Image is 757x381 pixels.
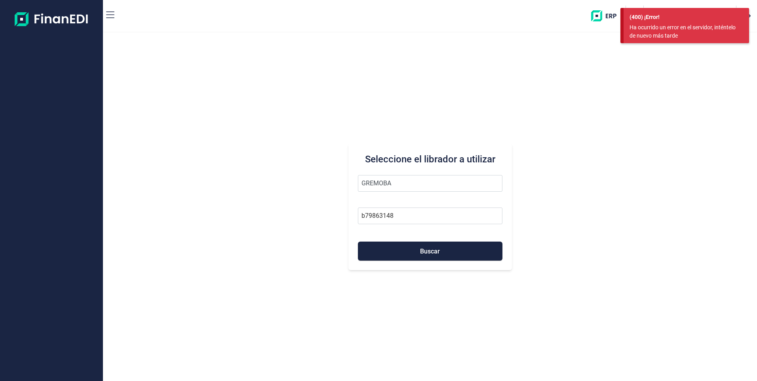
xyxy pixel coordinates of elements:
[630,23,737,40] div: Ha ocurrido un error en el servidor, inténtelo de nuevo más tarde
[591,10,622,21] img: erp
[15,6,89,32] img: Logo de aplicación
[358,153,502,166] h3: Seleccione el librador a utilizar
[358,242,502,261] button: Buscar
[420,248,440,254] span: Buscar
[358,208,502,224] input: Busque por NIF
[630,13,743,21] div: (400) ¡Error!
[358,175,502,192] input: Seleccione la razón social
